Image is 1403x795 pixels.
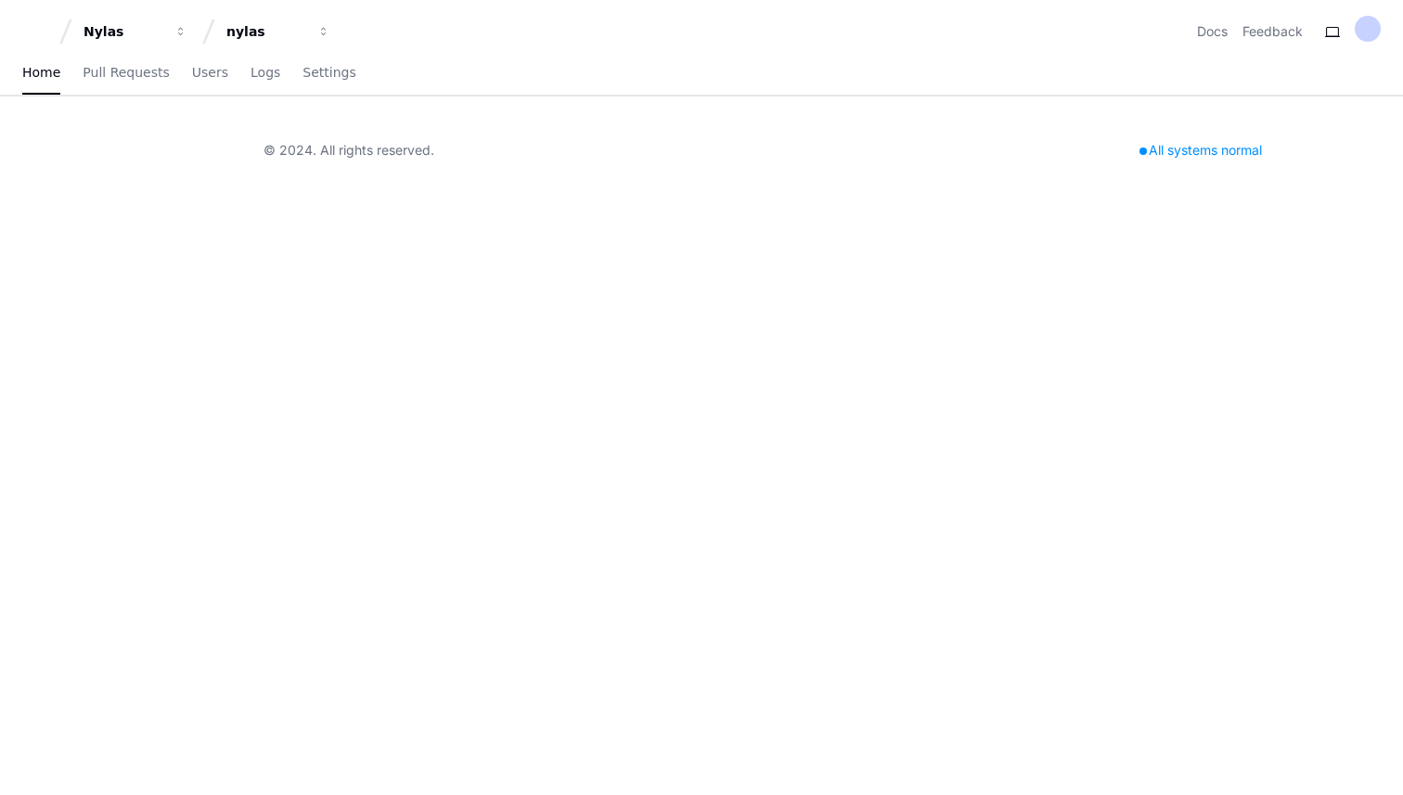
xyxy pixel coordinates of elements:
[22,52,60,95] a: Home
[251,67,280,78] span: Logs
[192,52,228,95] a: Users
[226,22,306,41] div: nylas
[251,52,280,95] a: Logs
[83,67,169,78] span: Pull Requests
[219,15,338,48] button: nylas
[264,141,434,160] div: © 2024. All rights reserved.
[22,67,60,78] span: Home
[83,52,169,95] a: Pull Requests
[1197,22,1228,41] a: Docs
[192,67,228,78] span: Users
[76,15,195,48] button: Nylas
[302,67,355,78] span: Settings
[1128,137,1273,163] div: All systems normal
[84,22,163,41] div: Nylas
[1242,22,1303,41] button: Feedback
[302,52,355,95] a: Settings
